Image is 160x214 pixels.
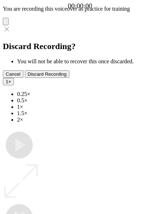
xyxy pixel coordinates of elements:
button: Cancel [3,70,23,78]
li: 1× [17,104,157,110]
button: 1× [3,78,14,85]
span: 1 [6,79,8,84]
li: 0.5× [17,97,157,104]
a: 00:00:00 [68,2,92,10]
p: You are recording this voiceover as practice for training [3,6,157,12]
li: 0.25× [17,91,157,97]
li: 1.5× [17,110,157,117]
li: You will not be able to recover this once discarded. [17,58,157,65]
button: Discard Recording [25,70,70,78]
li: 2× [17,117,157,123]
h2: Discard Recording? [3,42,157,51]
